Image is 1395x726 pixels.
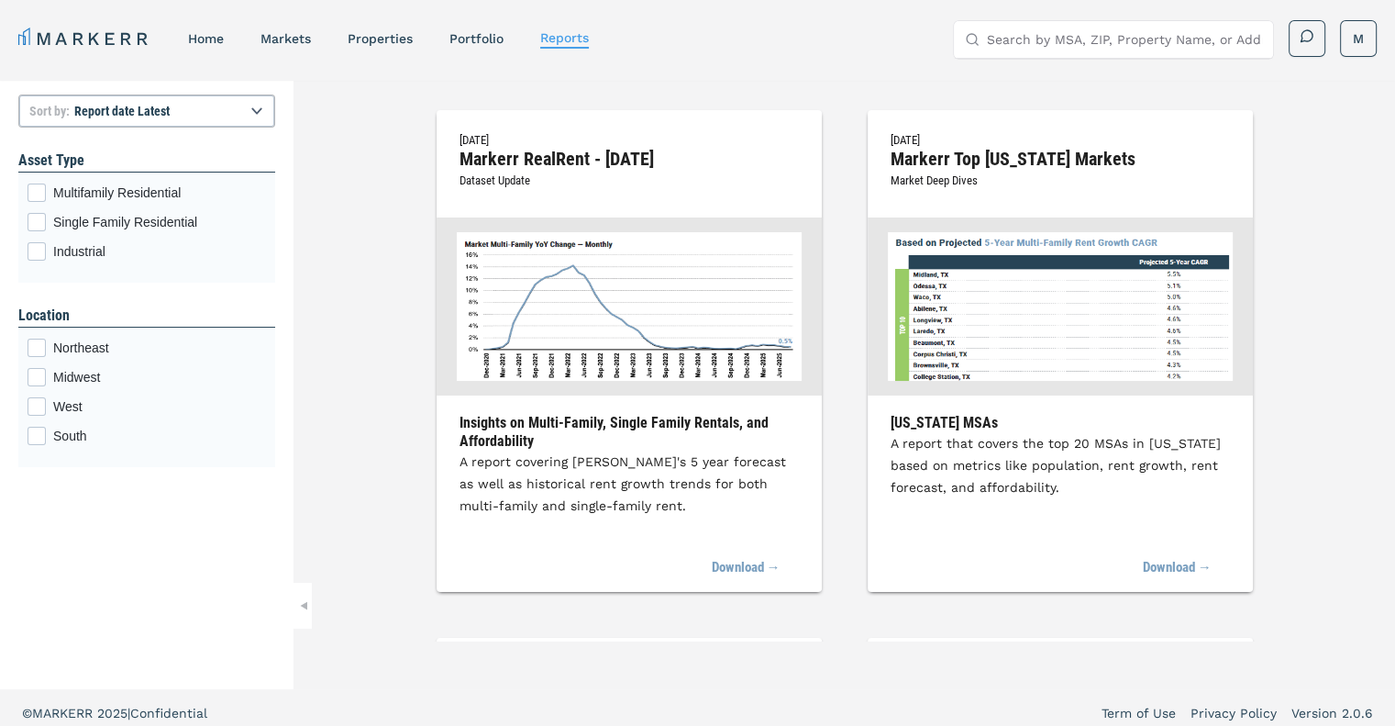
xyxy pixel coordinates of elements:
a: home [188,31,224,46]
h3: [US_STATE] MSAs [891,414,1230,432]
h1: Location [18,305,275,327]
input: Search by MSA, ZIP, Property Name, or Address [987,21,1262,58]
span: MARKERR [32,706,97,720]
a: Download → [1143,548,1212,588]
div: Multifamily Residential checkbox input [28,184,266,202]
span: Confidential [130,706,207,720]
span: M [1353,29,1364,48]
span: 2025 | [97,706,130,720]
a: MARKERR [18,26,151,51]
div: Midwest checkbox input [28,368,266,386]
img: Markerr Top Texas Markets [888,232,1233,381]
span: West [53,397,266,416]
span: [DATE] [459,133,489,147]
span: © [22,706,32,720]
a: Term of Use [1102,704,1176,722]
h1: Asset Type [18,150,275,172]
a: Privacy Policy [1190,704,1277,722]
span: Market Deep Dives [891,173,978,187]
button: M [1340,20,1377,57]
div: Single Family Residential checkbox input [28,213,266,231]
span: South [53,427,266,445]
span: Single Family Residential [53,213,266,231]
img: Markerr RealRent - August 2025 [457,232,802,381]
span: [DATE] [891,133,920,147]
span: Northeast [53,339,266,357]
h2: Markerr RealRent - [DATE] [459,151,799,167]
div: South checkbox input [28,427,266,445]
span: Industrial [53,242,266,261]
span: Midwest [53,368,266,386]
span: A report that covers the top 20 MSAs in [US_STATE] based on metrics like population, rent growth,... [891,436,1221,495]
a: markets [260,31,311,46]
a: reports [540,30,589,45]
span: A report covering [PERSON_NAME]'s 5 year forecast as well as historical rent growth trends for bo... [459,454,786,513]
a: properties [348,31,413,46]
a: Version 2.0.6 [1291,704,1373,722]
a: Download → [712,548,781,588]
div: Industrial checkbox input [28,242,266,261]
div: West checkbox input [28,397,266,416]
span: Dataset Update [459,173,530,187]
select: Sort by: [18,95,275,128]
h3: Insights on Multi-Family, Single Family Rentals, and Affordability [459,414,799,451]
div: Northeast checkbox input [28,339,266,357]
span: Multifamily Residential [53,184,266,202]
h2: Markerr Top [US_STATE] Markets [891,151,1230,167]
a: Portfolio [449,31,504,46]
